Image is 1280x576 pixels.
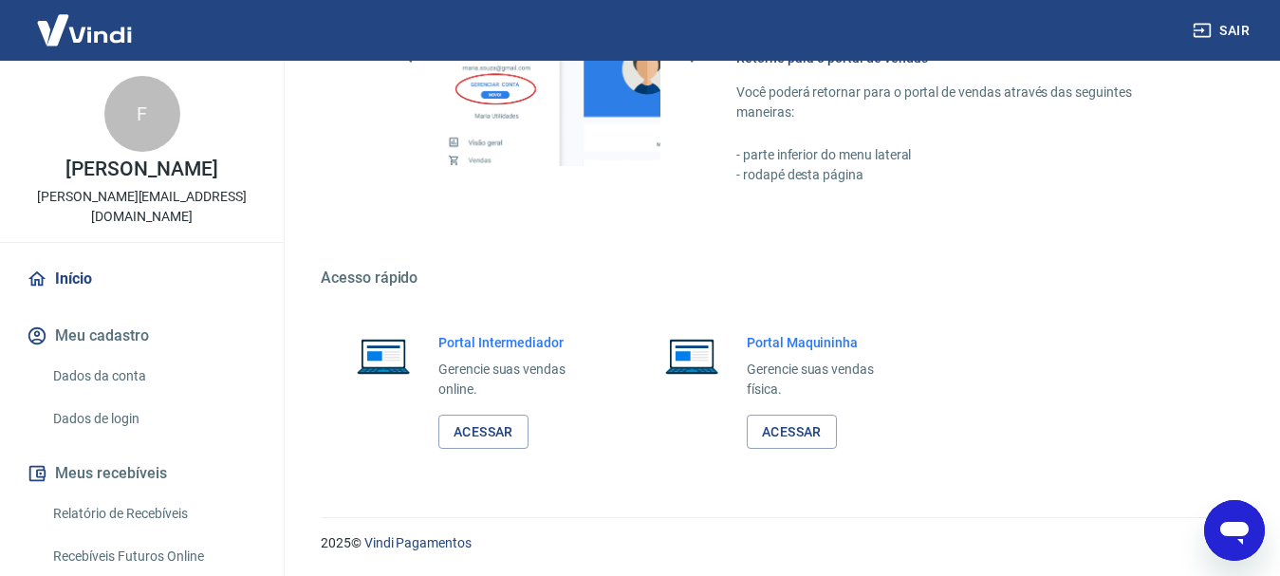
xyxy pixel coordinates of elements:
a: Dados da conta [46,357,261,396]
a: Relatório de Recebíveis [46,494,261,533]
p: - rodapé desta página [736,165,1189,185]
h5: Acesso rápido [321,269,1234,288]
button: Meus recebíveis [23,453,261,494]
p: Você poderá retornar para o portal de vendas através das seguintes maneiras: [736,83,1189,122]
a: Dados de login [46,399,261,438]
a: Acessar [747,415,837,450]
a: Início [23,258,261,300]
p: Gerencie suas vendas física. [747,360,903,399]
h6: Portal Maquininha [747,333,903,352]
div: F [104,76,180,152]
a: Acessar [438,415,529,450]
img: Imagem de um notebook aberto [652,333,732,379]
iframe: Botão para abrir a janela de mensagens [1204,500,1265,561]
p: Gerencie suas vendas online. [438,360,595,399]
p: 2025 © [321,533,1234,553]
p: [PERSON_NAME] [65,159,217,179]
img: Vindi [23,1,146,59]
p: - parte inferior do menu lateral [736,145,1189,165]
a: Vindi Pagamentos [364,535,472,550]
button: Sair [1189,13,1257,48]
h6: Portal Intermediador [438,333,595,352]
a: Recebíveis Futuros Online [46,537,261,576]
img: Imagem de um notebook aberto [343,333,423,379]
p: [PERSON_NAME][EMAIL_ADDRESS][DOMAIN_NAME] [15,187,269,227]
button: Meu cadastro [23,315,261,357]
